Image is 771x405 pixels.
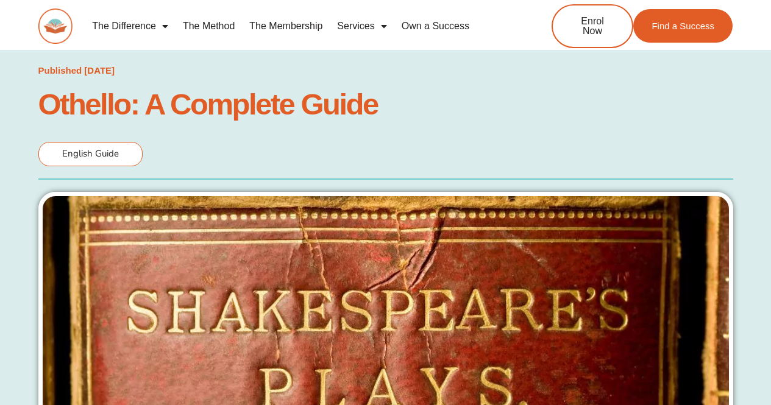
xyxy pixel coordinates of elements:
span: Published [38,65,82,76]
a: The Membership [242,12,330,40]
a: The Method [176,12,242,40]
h1: Othello: A Complete Guide [38,91,733,118]
span: English Guide [62,147,119,160]
a: Own a Success [394,12,477,40]
span: Find a Success [652,21,714,30]
a: Published [DATE] [38,62,115,79]
time: [DATE] [84,65,115,76]
nav: Menu [85,12,511,40]
a: The Difference [85,12,176,40]
span: Enrol Now [571,16,614,36]
a: Services [330,12,394,40]
a: Find a Success [633,9,733,43]
a: Enrol Now [552,4,633,48]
